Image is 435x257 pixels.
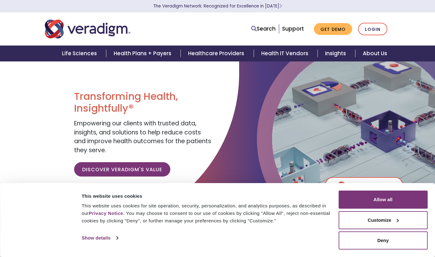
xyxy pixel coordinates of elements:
a: Health IT Vendors [254,46,318,61]
button: Deny [338,231,428,250]
a: Health Plans + Payers [106,46,181,61]
a: Login [358,23,387,36]
a: Support [282,25,304,32]
a: The Veradigm Network: Recognized for Excellence in [DATE]Learn More [153,3,282,9]
span: Learn More [279,3,282,9]
h1: Transforming Health, Insightfully® [74,90,213,114]
img: Veradigm logo [45,19,130,39]
a: Healthcare Providers [181,46,253,61]
a: Show details [82,233,118,243]
span: Empowering our clients with trusted data, insights, and solutions to help reduce costs and improv... [74,119,211,154]
a: Search [251,25,276,33]
a: Privacy Notice [89,211,123,216]
div: This website uses cookies [82,192,331,200]
a: About Us [355,46,395,61]
div: This website uses cookies for site operation, security, personalization, and analytics purposes, ... [82,202,331,225]
button: Allow all [338,191,428,209]
a: Discover Veradigm's Value [74,162,170,177]
a: Life Sciences [54,46,106,61]
button: Customize [338,211,428,229]
a: Get Demo [314,23,352,35]
a: Insights [318,46,355,61]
